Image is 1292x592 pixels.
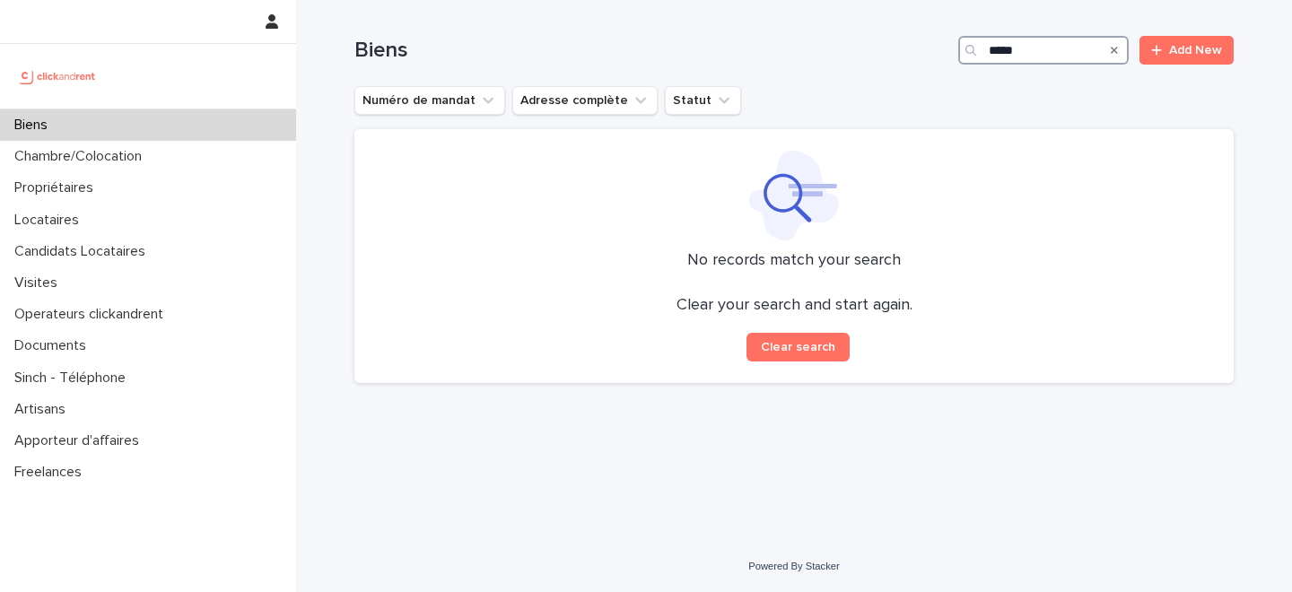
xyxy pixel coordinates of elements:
[354,86,505,115] button: Numéro de mandat
[7,117,62,134] p: Biens
[1139,36,1234,65] a: Add New
[7,464,96,481] p: Freelances
[7,212,93,229] p: Locataires
[665,86,741,115] button: Statut
[761,341,835,353] span: Clear search
[376,251,1212,271] p: No records match your search
[7,274,72,292] p: Visites
[748,561,839,571] a: Powered By Stacker
[7,432,153,449] p: Apporteur d'affaires
[512,86,658,115] button: Adresse complète
[677,296,912,316] p: Clear your search and start again.
[7,243,160,260] p: Candidats Locataires
[7,306,178,323] p: Operateurs clickandrent
[958,36,1129,65] input: Search
[7,148,156,165] p: Chambre/Colocation
[7,370,140,387] p: Sinch - Téléphone
[7,337,100,354] p: Documents
[14,58,101,94] img: UCB0brd3T0yccxBKYDjQ
[7,179,108,196] p: Propriétaires
[1169,44,1222,57] span: Add New
[354,38,951,64] h1: Biens
[7,401,80,418] p: Artisans
[746,333,850,361] button: Clear search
